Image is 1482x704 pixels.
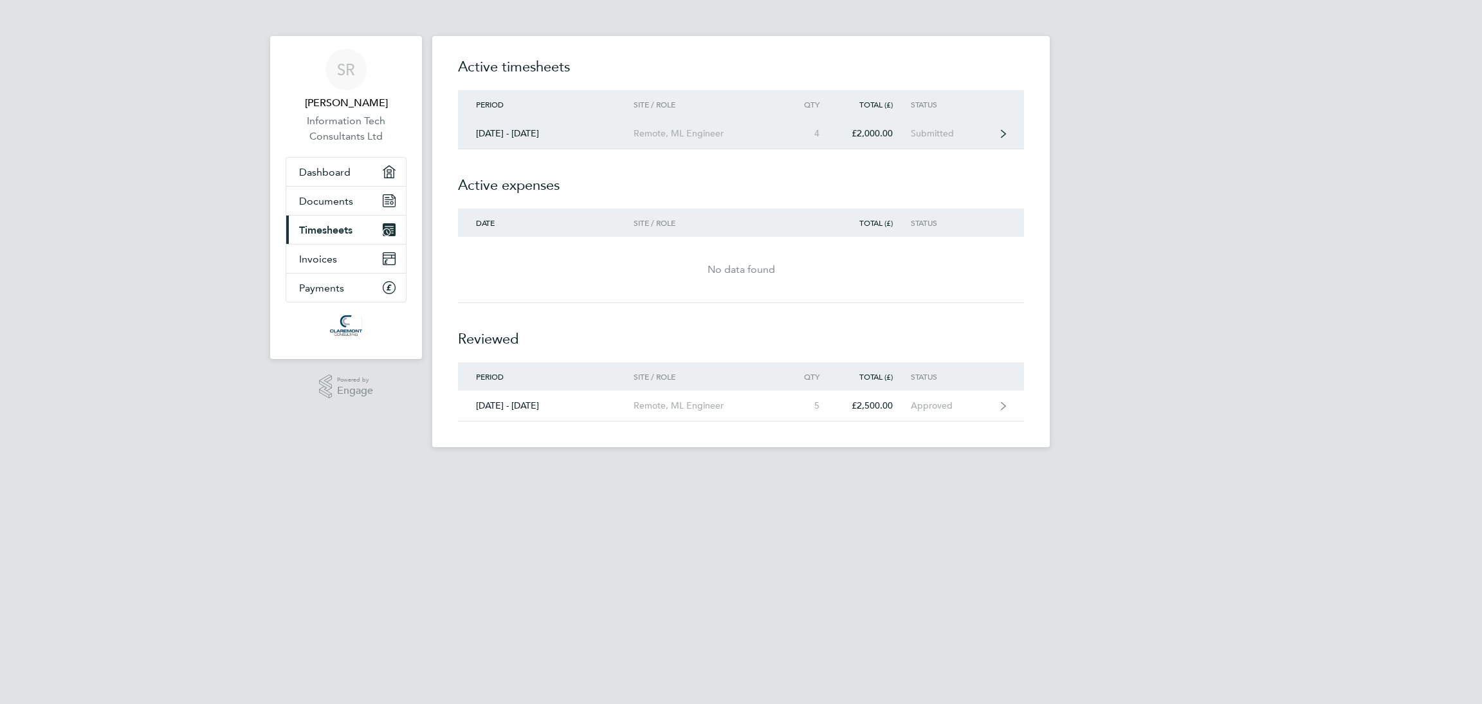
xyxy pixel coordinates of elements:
[911,128,990,139] div: Submitted
[330,315,361,336] img: claremontconsulting1-logo-retina.png
[837,100,911,109] div: Total (£)
[458,128,634,139] div: [DATE] - [DATE]
[337,61,355,78] span: SR
[299,166,351,178] span: Dashboard
[458,149,1024,208] h2: Active expenses
[286,187,406,215] a: Documents
[286,158,406,186] a: Dashboard
[299,282,344,294] span: Payments
[781,100,837,109] div: Qty
[634,400,781,411] div: Remote, ML Engineer
[286,113,407,144] a: Information Tech Consultants Ltd
[476,99,504,109] span: Period
[299,253,337,265] span: Invoices
[911,400,990,411] div: Approved
[286,273,406,302] a: Payments
[286,216,406,244] a: Timesheets
[911,372,990,381] div: Status
[911,218,990,227] div: Status
[781,128,837,139] div: 4
[458,303,1024,362] h2: Reviewed
[337,375,373,385] span: Powered by
[837,128,911,139] div: £2,000.00
[634,218,781,227] div: Site / Role
[458,118,1024,149] a: [DATE] - [DATE]Remote, ML Engineer4£2,000.00Submitted
[837,218,911,227] div: Total (£)
[337,385,373,396] span: Engage
[299,195,353,207] span: Documents
[634,128,781,139] div: Remote, ML Engineer
[837,400,911,411] div: £2,500.00
[270,36,422,359] nav: Main navigation
[781,400,837,411] div: 5
[299,224,352,236] span: Timesheets
[458,262,1024,277] div: No data found
[286,245,406,273] a: Invoices
[286,49,407,111] a: SR[PERSON_NAME]
[781,372,837,381] div: Qty
[458,57,1024,90] h2: Active timesheets
[634,372,781,381] div: Site / Role
[319,375,374,399] a: Powered byEngage
[286,315,407,336] a: Go to home page
[458,400,634,411] div: [DATE] - [DATE]
[476,371,504,382] span: Period
[458,218,634,227] div: Date
[837,372,911,381] div: Total (£)
[911,100,990,109] div: Status
[634,100,781,109] div: Site / Role
[286,95,407,111] span: Sparsh Rawal
[458,391,1024,421] a: [DATE] - [DATE]Remote, ML Engineer5£2,500.00Approved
